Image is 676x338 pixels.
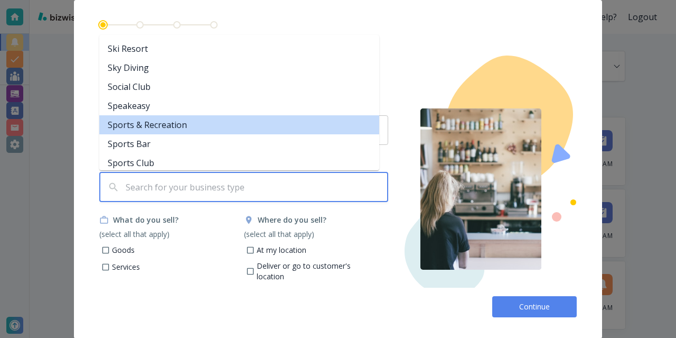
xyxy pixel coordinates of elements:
p: (select all that apply) [99,229,244,240]
li: Ski Resort [99,39,379,58]
p: At my location [257,245,306,255]
h6: Where do you sell? [258,215,326,225]
p: Deliver or go to customer's location [257,261,380,281]
li: Sports & Recreation [99,115,379,134]
span: Continue [518,302,551,312]
li: Sports Bar [99,134,379,153]
h6: What do you sell? [113,215,179,225]
li: Sky Diving [99,58,379,77]
li: Social Club [99,77,379,96]
button: Continue [492,296,577,317]
p: Services [112,262,140,272]
li: Speakeasy [99,96,379,115]
li: Sports Club [99,153,379,172]
p: Online or over the phone [257,287,342,297]
p: Goods [112,245,135,255]
p: (select all that apply) [244,229,389,240]
input: Search for your business type [124,177,383,197]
